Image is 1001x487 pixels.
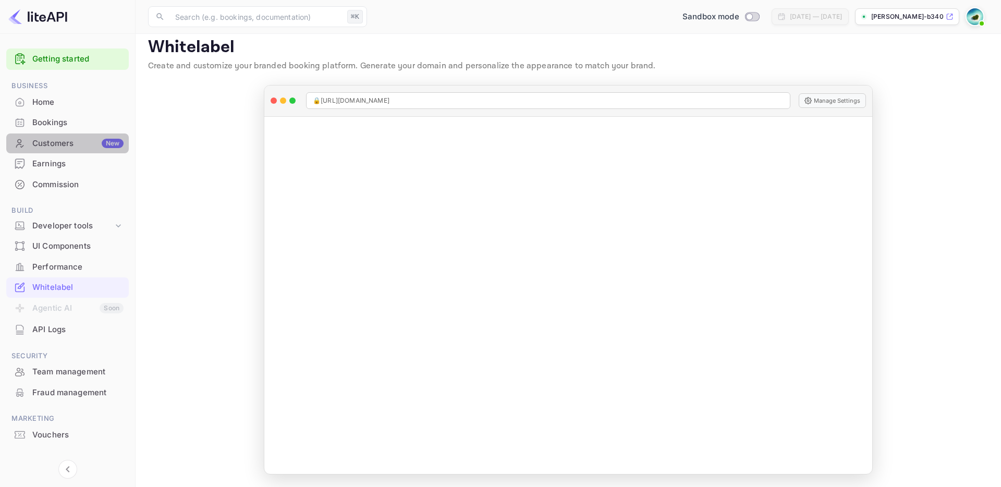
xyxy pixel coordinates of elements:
div: Getting started [6,48,129,70]
a: API Logs [6,320,129,339]
a: Home [6,92,129,112]
div: Team management [6,362,129,382]
div: Developer tools [6,217,129,235]
div: Whitelabel [6,277,129,298]
div: [DATE] — [DATE] [790,12,842,21]
a: Getting started [32,53,124,65]
a: Performance [6,257,129,276]
div: ⌘K [347,10,363,23]
div: Home [32,96,124,108]
a: Earnings [6,154,129,173]
span: Marketing [6,413,129,424]
input: Search (e.g. bookings, documentation) [169,6,343,27]
div: Whitelabel [32,282,124,294]
div: Fraud management [32,387,124,399]
span: Sandbox mode [682,11,739,23]
div: Earnings [32,158,124,170]
div: Team management [32,366,124,378]
p: [PERSON_NAME]-b340h.n... [871,12,944,21]
a: CustomersNew [6,133,129,153]
span: 🔒 [URL][DOMAIN_NAME] [313,96,389,105]
a: Team management [6,362,129,381]
span: Build [6,205,129,216]
div: Developer tools [32,220,113,232]
button: Collapse navigation [58,460,77,479]
img: LiteAPI logo [8,8,67,25]
p: Create and customize your branded booking platform. Generate your domain and personalize the appe... [148,60,988,72]
span: Security [6,350,129,362]
div: Home [6,92,129,113]
div: Bookings [32,117,124,129]
p: Whitelabel [148,37,988,58]
div: Earnings [6,154,129,174]
div: Commission [32,179,124,191]
div: Switch to Production mode [678,11,763,23]
div: UI Components [6,236,129,257]
div: API Logs [6,320,129,340]
div: Bookings [6,113,129,133]
a: Bookings [6,113,129,132]
a: UI Components [6,236,129,255]
div: New [102,139,124,148]
img: Muawwaz Yoosuf [967,8,983,25]
div: Customers [32,138,124,150]
div: Performance [32,261,124,273]
div: API Logs [32,324,124,336]
div: Fraud management [6,383,129,403]
span: Business [6,80,129,92]
div: CustomersNew [6,133,129,154]
div: Vouchers [6,425,129,445]
button: Manage Settings [799,93,866,108]
div: UI Components [32,240,124,252]
a: Commission [6,175,129,194]
div: Vouchers [32,429,124,441]
div: Commission [6,175,129,195]
a: Vouchers [6,425,129,444]
a: Whitelabel [6,277,129,297]
div: Performance [6,257,129,277]
a: Fraud management [6,383,129,402]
